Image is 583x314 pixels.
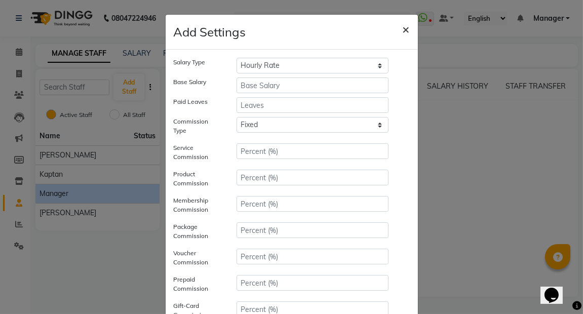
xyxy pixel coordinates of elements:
input: Percent (%) [237,196,389,212]
label: Base Salary [166,77,229,89]
input: Leaves [237,97,389,113]
label: Voucher Commission [166,249,229,267]
label: Paid Leaves [166,97,229,109]
label: Salary Type [166,58,229,69]
label: Service Commission [166,143,229,162]
input: Percent (%) [237,170,389,185]
input: Base Salary [237,77,389,93]
label: Product Commission [166,170,229,188]
label: Package Commission [166,222,229,241]
input: Percent (%) [237,275,389,291]
iframe: chat widget [540,273,573,304]
input: Percent (%) [237,143,389,159]
label: Membership Commission [166,196,229,214]
input: Percent (%) [237,222,389,238]
h4: Add Settings [174,23,246,41]
button: Close [395,15,418,43]
input: Percent (%) [237,249,389,264]
label: Commission Type [166,117,229,135]
span: × [403,21,410,36]
label: Prepaid Commission [166,275,229,293]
